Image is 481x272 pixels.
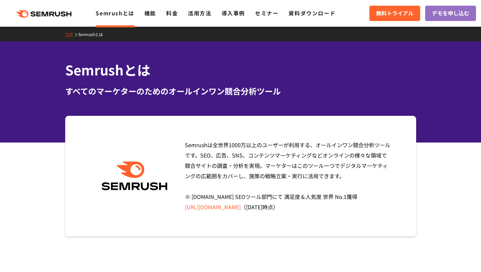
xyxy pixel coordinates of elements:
a: 資料ダウンロード [288,9,336,17]
a: 無料トライアル [369,6,420,21]
span: デモを申し込む [432,9,469,18]
a: [URL][DOMAIN_NAME] [185,203,241,211]
div: すべてのマーケターのためのオールインワン競合分析ツール [65,85,416,97]
span: Semrushは全世界1000万以上のユーザーが利用する、オールインワン競合分析ツールです。SEO、広告、SNS、コンテンツマーケティングなどオンラインの様々な領域で競合サイトの調査・分析を実現... [185,141,390,211]
a: 料金 [166,9,178,17]
a: Semrushとは [96,9,134,17]
a: セミナー [255,9,278,17]
a: TOP [65,31,78,37]
h1: Semrushとは [65,60,416,80]
a: 機能 [144,9,156,17]
a: デモを申し込む [425,6,476,21]
a: 導入事例 [222,9,245,17]
img: Semrush [98,162,171,191]
span: 無料トライアル [376,9,413,18]
a: 活用方法 [188,9,211,17]
a: Semrushとは [78,31,108,37]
